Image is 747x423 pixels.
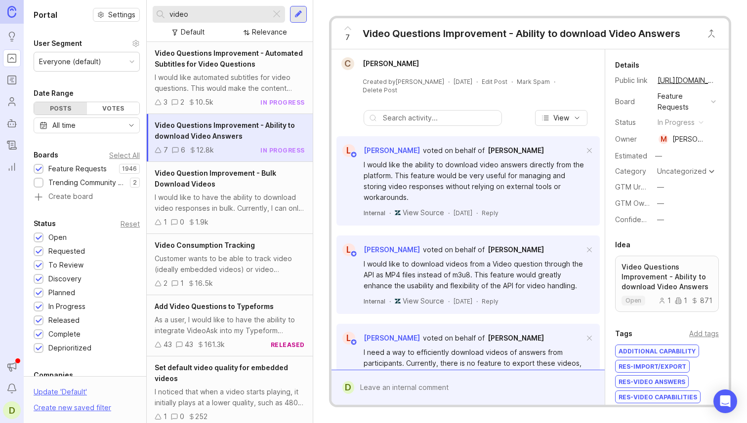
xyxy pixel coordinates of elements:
[185,339,193,350] div: 43
[363,86,397,94] div: Delete Post
[155,253,305,275] div: Customer wants to be able to track video (ideally embedded videos) or video questions and see how...
[395,210,401,216] img: zendesk
[423,333,485,344] div: voted on behalf of
[448,77,450,86] div: ·
[271,341,305,349] div: released
[93,8,140,22] button: Settings
[252,27,287,38] div: Relevance
[345,32,350,43] span: 7
[155,169,276,188] span: Video Question Improvement - Bulk Download Videos
[476,77,478,86] div: ·
[48,343,91,353] div: Deprioritized
[122,165,137,173] p: 1946
[164,339,172,350] div: 43
[423,244,485,255] div: voted on behalf of
[3,158,21,176] a: Reporting
[342,243,355,256] div: L
[350,250,357,258] img: member badge
[383,113,497,123] input: Search activity...
[195,278,213,289] div: 16.5k
[204,339,225,350] div: 161.3k
[364,209,385,217] div: Internal
[517,77,550,86] button: Mark Spam
[615,328,632,340] div: Tags
[121,221,140,227] div: Reset
[181,145,185,155] div: 6
[615,166,650,177] div: Category
[52,120,76,131] div: All time
[335,57,427,70] a: C[PERSON_NAME]
[615,134,650,145] div: Owner
[3,115,21,132] a: Autopilot
[48,232,67,243] div: Open
[554,77,555,86] div: ·
[181,27,205,38] div: Default
[691,297,712,304] div: 871
[616,345,699,357] div: Additional Capability
[180,97,184,108] div: 2
[482,209,498,217] div: Reply
[48,177,125,188] div: Trending Community Topics
[363,77,444,86] div: Created by [PERSON_NAME]
[364,245,420,254] span: [PERSON_NAME]
[553,113,569,123] span: View
[48,287,75,298] div: Planned
[488,334,544,342] span: [PERSON_NAME]
[169,9,267,20] input: Search...
[454,209,472,217] time: [DATE]
[658,91,707,113] div: Feature Requests
[713,389,737,413] div: Open Intercom Messenger
[615,215,654,224] label: Confidence
[342,144,355,157] div: L
[657,182,664,192] div: —
[454,78,472,85] time: [DATE]
[657,198,664,209] div: —
[615,183,662,191] label: GTM Urgency
[34,386,87,402] div: Update ' Default '
[448,297,450,306] div: ·
[164,145,168,155] div: 7
[155,386,305,408] div: I noticed that when a video starts playing, it initially plays at a lower quality, such as 480p, ...
[342,332,355,345] div: L
[3,401,21,419] button: D
[87,102,140,115] div: Votes
[180,278,184,289] div: 1
[39,56,101,67] div: Everyone (default)
[476,297,478,306] div: ·
[616,391,700,403] div: RES-Video Capabilities
[196,145,214,155] div: 12.8k
[164,278,167,289] div: 2
[488,145,544,156] a: [PERSON_NAME]
[657,168,706,175] div: Uncategorized
[341,57,354,70] div: C
[48,246,85,257] div: Requested
[350,339,357,346] img: member badge
[260,146,305,154] div: in progress
[48,301,85,312] div: In Progress
[423,145,485,156] div: voted on behalf of
[615,256,719,312] a: Video Questions Improvement - Ability to download Video Answersopen11871
[336,243,420,256] a: L[PERSON_NAME]
[615,153,647,159] div: Estimated
[3,28,21,45] a: Ideas
[155,192,305,214] div: I would like to have the ability to download video responses in bulk. Currently, I can only downl...
[454,77,472,86] a: [DATE]
[395,298,401,304] img: zendesk
[615,199,655,207] label: GTM Owner
[655,74,719,87] a: [URL][DOMAIN_NAME]
[615,96,650,107] div: Board
[658,117,695,128] div: in progress
[147,295,313,356] a: Add Video Questions to TypeformsAs a user, I would like to have the ability to integrate VideoAsk...
[155,241,255,249] span: Video Consumption Tracking
[403,208,444,217] span: View Source
[511,77,513,86] div: ·
[448,209,450,217] div: ·
[164,97,167,108] div: 3
[615,117,650,128] div: Status
[34,149,58,161] div: Boards
[109,153,140,158] div: Select All
[34,38,82,49] div: User Segment
[34,193,140,202] a: Create board
[702,24,721,43] button: Close button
